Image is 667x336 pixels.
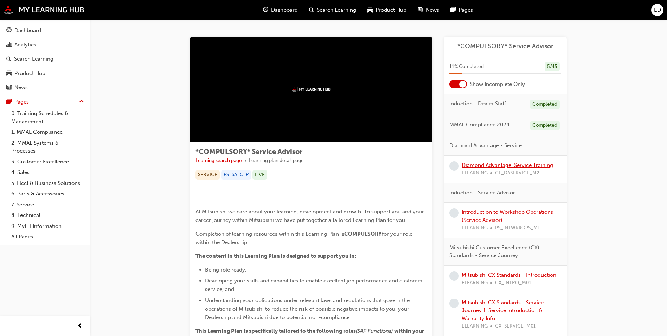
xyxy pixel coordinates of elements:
[195,170,220,180] div: SERVICE
[3,52,87,66] a: Search Learning
[249,157,304,165] li: Learning plan detail page
[462,224,488,232] span: ELEARNING
[449,189,515,197] span: Induction - Service Advisor
[462,272,556,278] a: Mitsubishi CX Standards - Introduction
[367,6,373,14] span: car-icon
[8,156,87,167] a: 3. Customer Excellence
[3,23,87,95] button: DashboardAnalyticsSearch LearningProduct HubNews
[14,98,29,106] div: Pages
[292,87,331,92] img: mmal
[462,322,488,330] span: ELEARNING
[462,299,544,322] a: Mitsubishi CX Standards - Service Journey 1: Service Introduction & Warranty Info
[449,208,459,218] span: learningRecordVerb_NONE-icon
[6,70,12,77] span: car-icon
[8,188,87,199] a: 6. Parts & Accessories
[8,127,87,138] a: 1. MMAL Compliance
[495,224,540,232] span: PS_INTWRKOPS_M1
[4,5,84,14] img: mmal
[8,199,87,210] a: 7. Service
[205,278,424,292] span: Developing your skills and capabilities to enable excellent job performance and customer service;...
[449,299,459,308] span: learningRecordVerb_NONE-icon
[8,231,87,242] a: All Pages
[362,3,412,17] a: car-iconProduct Hub
[8,178,87,189] a: 5. Fleet & Business Solutions
[309,6,314,14] span: search-icon
[449,121,509,129] span: MMAL Compliance 2024
[317,6,356,14] span: Search Learning
[418,6,423,14] span: news-icon
[458,6,473,14] span: Pages
[356,328,393,334] span: (SAP Functions)
[14,26,41,35] div: Dashboard
[495,169,539,177] span: CF_DASERVICE_M2
[221,170,251,180] div: PS_SA_CLP
[205,267,246,273] span: Being role ready;
[449,142,522,150] span: Diamond Advantage - Service
[6,99,12,105] span: pages-icon
[6,27,12,34] span: guage-icon
[3,95,87,108] button: Pages
[195,231,414,245] span: for your role within the Dealership.
[195,157,242,163] a: Learning search page
[449,42,561,50] a: *COMPULSORY* Service Advisor
[450,6,456,14] span: pages-icon
[530,121,560,130] div: Completed
[195,231,344,237] span: Completion of learning resources within this Learning Plan is
[449,244,556,260] span: Mitsubishi Customer Excellence (CX) Standards - Service Journey
[6,56,11,62] span: search-icon
[271,6,298,14] span: Dashboard
[344,231,382,237] span: COMPULSORY
[651,4,663,16] button: ED
[412,3,445,17] a: news-iconNews
[8,210,87,221] a: 8. Technical
[6,42,12,48] span: chart-icon
[3,67,87,80] a: Product Hub
[426,6,439,14] span: News
[195,209,425,223] span: At Mitsubishi we care about your learning, development and growth. To support you and your career...
[545,62,560,71] div: 5 / 45
[8,138,87,156] a: 2. MMAL Systems & Processes
[252,170,267,180] div: LIVE
[462,169,488,177] span: ELEARNING
[79,97,84,106] span: up-icon
[14,41,36,49] div: Analytics
[3,38,87,51] a: Analytics
[376,6,406,14] span: Product Hub
[257,3,303,17] a: guage-iconDashboard
[195,328,356,334] span: This Learning Plan is specifically tailored to the following roles
[445,3,479,17] a: pages-iconPages
[195,148,302,156] span: *COMPULSORY* Service Advisor
[8,167,87,178] a: 4. Sales
[303,3,362,17] a: search-iconSearch Learning
[14,83,28,92] div: News
[6,85,12,91] span: news-icon
[449,100,506,108] span: Induction - Dealer Staff
[195,253,357,259] span: The content in this Learning Plan is designed to support you in:
[462,162,553,168] a: Diamond Advantage: Service Training
[8,221,87,232] a: 9. MyLH Information
[470,80,525,88] span: Show Incomplete Only
[449,161,459,171] span: learningRecordVerb_NONE-icon
[462,209,553,223] a: Introduction to Workshop Operations (Service Advisor)
[14,69,45,77] div: Product Hub
[462,279,488,287] span: ELEARNING
[205,297,411,321] span: Understanding your obligations under relevant laws and regulations that govern the operations of ...
[14,55,53,63] div: Search Learning
[3,81,87,94] a: News
[77,322,83,331] span: prev-icon
[654,6,661,14] span: ED
[495,279,531,287] span: CX_INTRO_M01
[495,322,536,330] span: CX_SERVICE_M01
[263,6,268,14] span: guage-icon
[8,108,87,127] a: 0. Training Schedules & Management
[3,24,87,37] a: Dashboard
[449,271,459,281] span: learningRecordVerb_NONE-icon
[449,63,484,71] span: 11 % Completed
[530,100,560,109] div: Completed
